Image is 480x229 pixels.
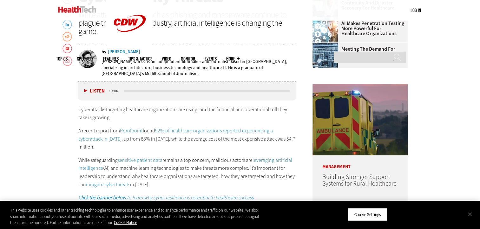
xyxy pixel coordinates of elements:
div: media player [78,81,296,100]
div: This website uses cookies and other tracking technologies to enhance user experience and to analy... [10,207,264,226]
a: sensitive patient data [118,157,162,163]
p: Management [312,155,408,169]
a: Click the banner below to learn why cyber resilience is essential to healthcare success. [78,194,255,201]
p: A recent report from found , up from 88% in [DATE], while the average cost of the most expensive ... [78,127,296,151]
a: More information about your privacy [114,220,137,225]
a: Video [162,56,171,61]
img: engineer with laptop overlooking data center [312,43,338,68]
em: to learn why cyber resilience is essential to healthcare success. [127,194,255,201]
span: Specialty [77,56,94,61]
p: While safeguarding remains a top concern, malicious actors are (AI) and machine learning technolo... [78,156,296,188]
button: Close [463,207,477,221]
img: Home [58,6,96,13]
a: MonITor [181,56,195,61]
div: User menu [411,7,421,14]
a: Log in [411,7,421,13]
a: Events [205,56,217,61]
div: duration [108,88,123,94]
a: mitigate cyberthreats [86,181,130,188]
button: Listen [84,89,105,93]
strong: Click the banner below [78,194,126,201]
a: CDW [106,42,154,48]
span: More [226,56,240,61]
img: ambulance driving down country road at sunset [312,84,408,155]
a: Building Stronger Support Systems for Rural Healthcare [322,173,396,188]
a: 92% of healthcare organizations reported experiencing a cyberattack in [DATE] [78,127,273,142]
span: Topics [56,56,68,61]
button: Cookie Settings [348,208,387,221]
p: Cyberattacks targeting healthcare organizations are rising, and the financial and operational tol... [78,105,296,122]
a: Tips & Tactics [128,56,152,61]
a: Proofpoint [120,127,143,134]
a: Features [103,56,119,61]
